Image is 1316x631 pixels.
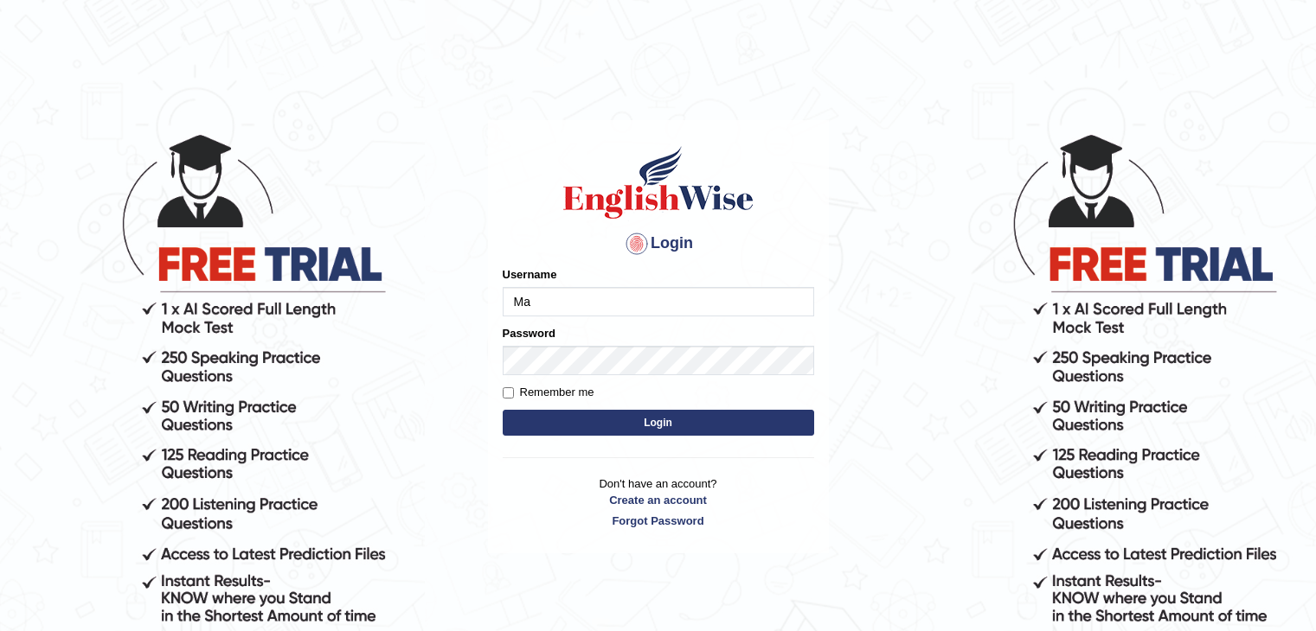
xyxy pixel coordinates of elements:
label: Username [503,266,557,283]
input: Remember me [503,387,514,398]
button: Login [503,410,814,436]
a: Create an account [503,492,814,508]
img: Logo of English Wise sign in for intelligent practice with AI [560,143,757,221]
a: Forgot Password [503,513,814,529]
h4: Login [503,230,814,258]
label: Remember me [503,384,594,401]
label: Password [503,325,555,341]
p: Don't have an account? [503,475,814,529]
